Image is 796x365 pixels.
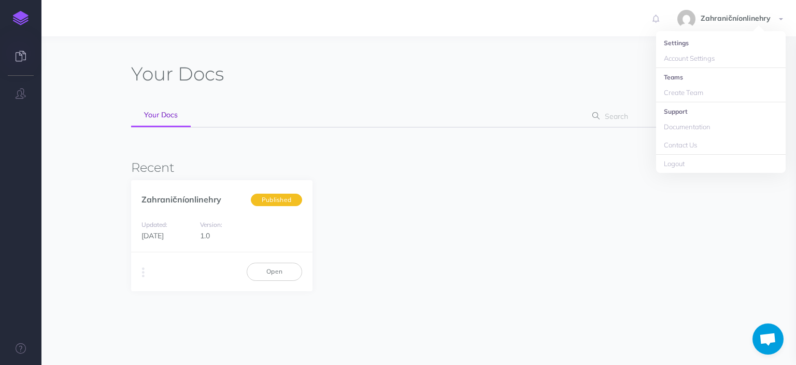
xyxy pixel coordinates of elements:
[131,62,224,86] h1: Docs
[656,105,786,118] li: Support
[656,84,786,102] a: Create Team
[656,118,786,136] a: Documentation
[142,265,145,280] i: More actions
[141,194,221,205] a: Zahraničníonlinehry
[131,161,706,174] h3: Recent
[656,36,786,49] li: Settings
[602,107,690,126] input: Search
[656,71,786,84] li: Teams
[695,13,776,23] span: Zahraničníonlinehry
[141,221,167,228] small: Updated:
[144,110,178,119] span: Your Docs
[131,104,191,127] a: Your Docs
[752,323,784,355] div: Открытый чат
[656,49,786,67] a: Account Settings
[13,11,29,25] img: logo-mark.svg
[141,231,164,240] span: [DATE]
[247,263,302,280] a: Open
[131,62,173,85] span: Your
[200,221,222,228] small: Version:
[656,155,786,173] a: Logout
[677,10,695,28] img: 02f067bc02a4e769c0fc1d4639bc8a05.jpg
[200,231,210,240] span: 1.0
[656,136,786,154] a: Contact Us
